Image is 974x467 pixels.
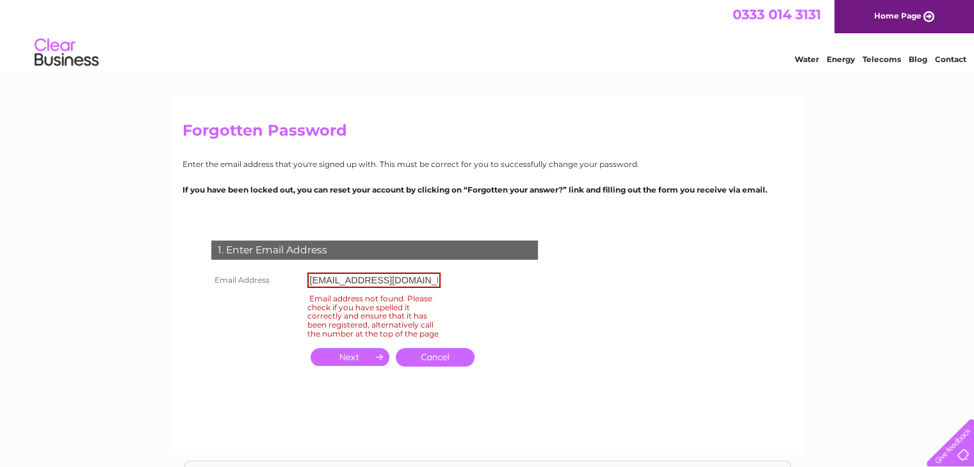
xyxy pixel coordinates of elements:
[795,54,819,64] a: Water
[183,158,792,170] p: Enter the email address that you're signed up with. This must be correct for you to successfully ...
[827,54,855,64] a: Energy
[909,54,927,64] a: Blog
[211,241,538,260] div: 1. Enter Email Address
[34,33,99,72] img: logo.png
[396,348,475,367] a: Cancel
[935,54,966,64] a: Contact
[185,7,790,62] div: Clear Business is a trading name of Verastar Limited (registered in [GEOGRAPHIC_DATA] No. 3667643...
[863,54,901,64] a: Telecoms
[183,184,792,196] p: If you have been locked out, you can reset your account by clicking on “Forgotten your answer?” l...
[733,6,821,22] a: 0333 014 3131
[183,122,792,146] h2: Forgotten Password
[208,269,304,291] th: Email Address
[307,292,441,340] div: Email address not found. Please check if you have spelled it correctly and ensure that it has bee...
